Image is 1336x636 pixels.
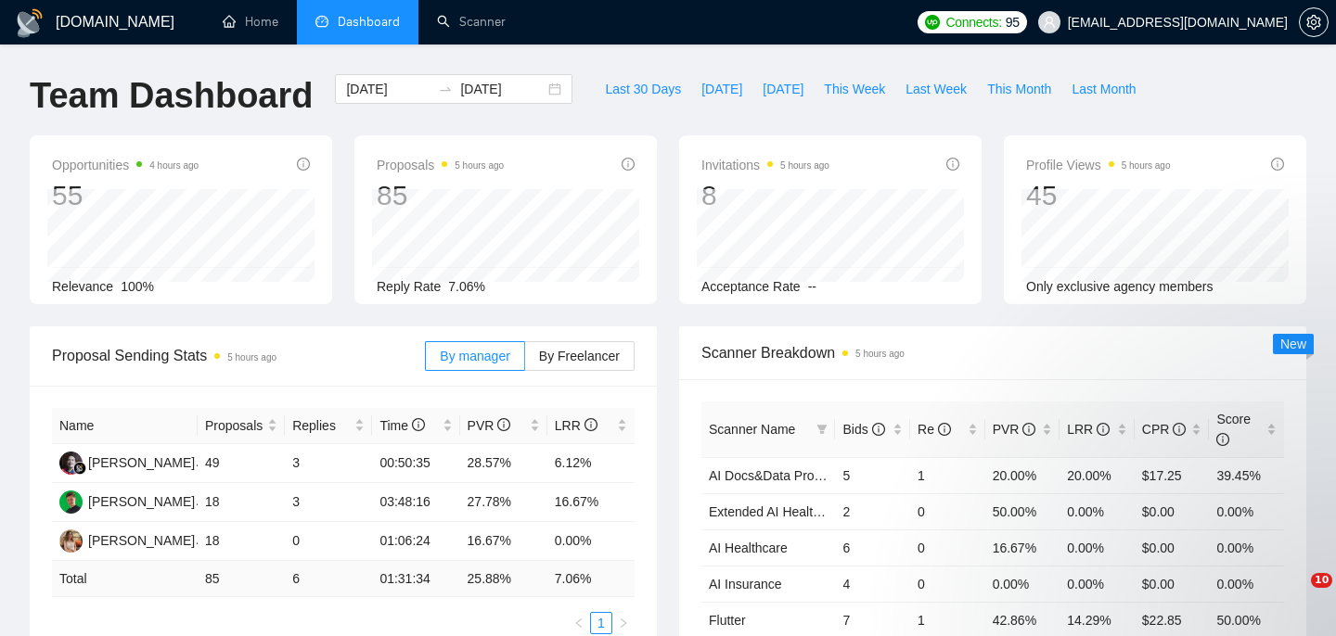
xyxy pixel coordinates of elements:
span: By Freelancer [539,349,620,363]
span: setting [1300,15,1328,30]
th: Proposals [198,408,285,444]
span: Last 30 Days [605,79,681,99]
span: This Month [987,79,1051,99]
span: By manager [440,349,509,363]
span: Reply Rate [377,279,441,294]
button: right [612,612,635,634]
div: [PERSON_NAME] [88,491,195,512]
span: 100% [121,279,154,294]
td: 1 [910,457,985,493]
input: End date [460,79,545,99]
span: dashboard [315,15,328,28]
div: 8 [701,178,829,213]
span: Score [1216,412,1251,447]
td: 01:31:34 [372,561,459,597]
td: 18 [198,483,285,522]
td: 5 [835,457,910,493]
td: Total [52,561,198,597]
h1: Team Dashboard [30,74,313,118]
span: Replies [292,415,351,436]
span: filter [816,424,828,435]
a: AI Healthcare [709,541,788,555]
time: 5 hours ago [855,349,905,359]
td: 4 [835,566,910,602]
span: LRR [1067,422,1110,437]
td: 6.12% [547,444,635,483]
td: 25.88 % [460,561,547,597]
li: Previous Page [568,612,590,634]
button: [DATE] [691,74,752,104]
button: Last 30 Days [595,74,691,104]
span: LRR [555,418,597,433]
span: 95 [1006,12,1020,32]
span: Bids [842,422,884,437]
img: gigradar-bm.png [73,462,86,475]
td: 16.67% [460,522,547,561]
span: left [573,617,584,629]
button: left [568,612,590,634]
button: This Month [977,74,1061,104]
img: MB [59,490,83,514]
span: 10 [1311,573,1332,588]
span: Scanner Name [709,422,795,437]
td: 3 [285,483,372,522]
span: CPR [1142,422,1186,437]
span: Last Month [1072,79,1136,99]
td: 00:50:35 [372,444,459,483]
button: [DATE] [752,74,814,104]
button: Last Month [1061,74,1146,104]
div: 45 [1026,178,1171,213]
a: AI Insurance [709,577,782,591]
th: Replies [285,408,372,444]
td: 0 [285,522,372,561]
a: Extended AI Healthcare [709,504,845,519]
time: 5 hours ago [1122,160,1171,171]
td: 3 [285,444,372,483]
td: 6 [835,529,910,566]
span: info-circle [622,158,635,171]
div: [PERSON_NAME] [88,452,195,473]
span: Time [379,418,424,433]
span: info-circle [1271,158,1284,171]
span: info-circle [412,418,425,431]
td: 6 [285,561,372,597]
span: Profile Views [1026,154,1171,176]
td: 18 [198,522,285,561]
button: setting [1299,7,1329,37]
button: Last Week [895,74,977,104]
span: info-circle [584,418,597,431]
iframe: Intercom live chat [1273,573,1317,617]
span: PVR [468,418,511,433]
img: logo [15,8,45,38]
span: PVR [993,422,1036,437]
img: SS [59,452,83,475]
span: info-circle [938,423,951,436]
td: 27.78% [460,483,547,522]
div: 55 [52,178,199,213]
span: info-circle [1216,433,1229,446]
span: Re [918,422,951,437]
span: Connects: [945,12,1001,32]
time: 4 hours ago [149,160,199,171]
span: This Week [824,79,885,99]
span: info-circle [1097,423,1110,436]
a: MB[PERSON_NAME] [59,493,195,508]
img: upwork-logo.png [925,15,940,30]
td: 85 [198,561,285,597]
span: Last Week [906,79,967,99]
span: filter [813,415,831,443]
td: 0 [910,529,985,566]
td: 03:48:16 [372,483,459,522]
span: info-circle [1173,423,1186,436]
span: -- [808,279,816,294]
img: AV [59,529,83,553]
input: Start date [346,79,430,99]
span: user [1043,16,1056,29]
span: Only exclusive agency members [1026,279,1214,294]
span: 7.06% [448,279,485,294]
a: homeHome [223,14,278,30]
td: 0 [910,566,985,602]
li: 1 [590,612,612,634]
a: 1 [591,613,611,633]
span: swap-right [438,82,453,96]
